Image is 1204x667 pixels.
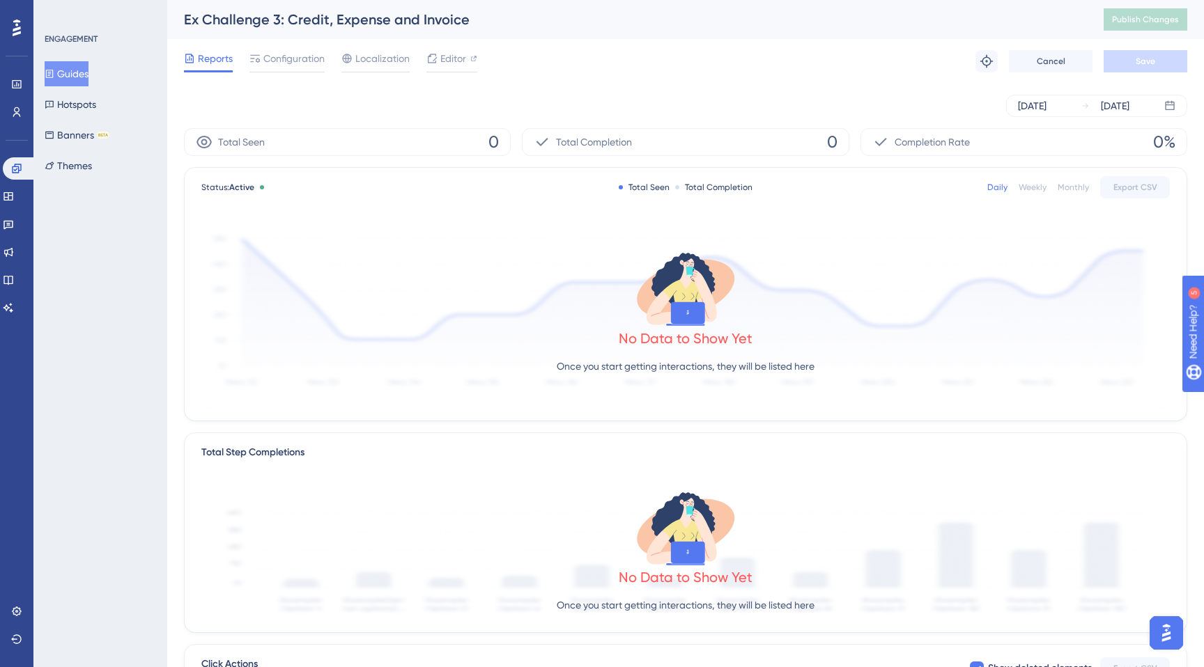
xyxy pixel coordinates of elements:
[45,33,98,45] div: ENGAGEMENT
[1136,56,1155,67] span: Save
[1112,14,1179,25] span: Publish Changes
[45,123,109,148] button: BannersBETA
[45,61,88,86] button: Guides
[229,182,254,192] span: Active
[1019,182,1047,193] div: Weekly
[895,134,970,150] span: Completion Rate
[184,10,1069,29] div: Ex Challenge 3: Credit, Expense and Invoice
[45,92,96,117] button: Hotspots
[827,131,838,153] span: 0
[619,329,752,348] div: No Data to Show Yet
[1058,182,1089,193] div: Monthly
[1104,50,1187,72] button: Save
[1153,131,1175,153] span: 0%
[619,182,670,193] div: Total Seen
[263,50,325,67] span: Configuration
[1009,50,1093,72] button: Cancel
[619,567,752,587] div: No Data to Show Yet
[987,182,1008,193] div: Daily
[1037,56,1065,67] span: Cancel
[355,50,410,67] span: Localization
[201,182,254,193] span: Status:
[1145,612,1187,654] iframe: UserGuiding AI Assistant Launcher
[1104,8,1187,31] button: Publish Changes
[45,153,92,178] button: Themes
[675,182,752,193] div: Total Completion
[97,7,101,18] div: 5
[198,50,233,67] span: Reports
[1101,97,1129,114] div: [DATE]
[218,134,265,150] span: Total Seen
[97,132,109,139] div: BETA
[1113,182,1157,193] span: Export CSV
[557,358,815,375] p: Once you start getting interactions, they will be listed here
[33,3,87,20] span: Need Help?
[201,444,304,461] div: Total Step Completions
[556,134,632,150] span: Total Completion
[440,50,466,67] span: Editor
[488,131,499,153] span: 0
[557,597,815,613] p: Once you start getting interactions, they will be listed here
[1018,97,1047,114] div: [DATE]
[1100,176,1170,198] button: Export CSV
